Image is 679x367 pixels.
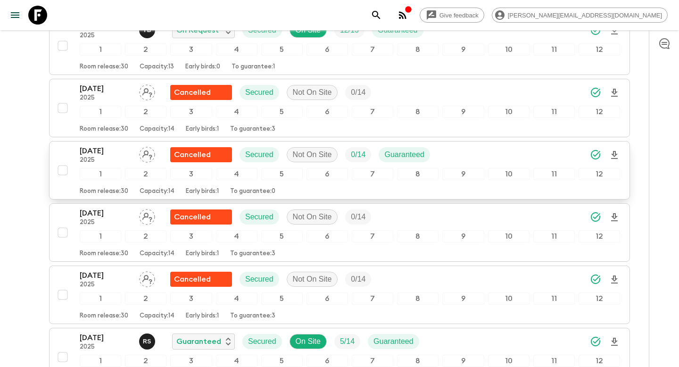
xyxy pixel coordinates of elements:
[170,168,212,180] div: 3
[488,292,530,305] div: 10
[80,219,132,226] p: 2025
[293,211,332,223] p: Not On Site
[373,336,414,347] p: Guaranteed
[334,23,364,38] div: Trip Fill
[230,125,275,133] p: To guarantee: 3
[230,250,275,258] p: To guarantee: 3
[80,188,128,195] p: Room release: 30
[345,272,371,287] div: Trip Fill
[170,209,232,225] div: Flash Pack cancellation
[579,106,620,118] div: 12
[345,85,371,100] div: Trip Fill
[579,168,620,180] div: 12
[232,63,275,71] p: To guarantee: 1
[442,106,484,118] div: 9
[125,230,166,242] div: 2
[80,63,128,71] p: Room release: 30
[287,209,338,225] div: Not On Site
[80,106,121,118] div: 1
[139,336,157,344] span: Raka Sanjaya
[345,147,371,162] div: Trip Fill
[216,355,257,367] div: 4
[170,292,212,305] div: 3
[590,274,601,285] svg: Synced Successfully
[533,43,575,56] div: 11
[139,274,155,282] span: Assign pack leader
[125,292,166,305] div: 2
[340,25,359,36] p: 12 / 13
[420,8,484,23] a: Give feedback
[533,230,575,242] div: 11
[216,168,257,180] div: 4
[261,106,303,118] div: 5
[579,292,620,305] div: 12
[80,312,128,320] p: Room release: 30
[378,25,418,36] p: Guaranteed
[261,230,303,242] div: 5
[125,355,166,367] div: 2
[139,22,157,38] button: YB
[352,230,393,242] div: 7
[590,25,601,36] svg: Synced Successfully
[80,32,132,40] p: 2025
[609,336,620,348] svg: Download Onboarding
[492,8,668,23] div: [PERSON_NAME][EMAIL_ADDRESS][DOMAIN_NAME]
[609,150,620,161] svg: Download Onboarding
[139,334,157,350] button: RS
[240,85,279,100] div: Secured
[306,106,348,118] div: 6
[306,43,348,56] div: 6
[125,168,166,180] div: 2
[503,12,667,19] span: [PERSON_NAME][EMAIL_ADDRESS][DOMAIN_NAME]
[351,149,365,160] p: 0 / 14
[186,250,219,258] p: Early birds: 1
[49,79,630,137] button: [DATE]2025Assign pack leaderFlash Pack cancellationSecuredNot On SiteTrip Fill123456789101112Room...
[397,43,439,56] div: 8
[306,168,348,180] div: 6
[352,168,393,180] div: 7
[296,25,321,36] p: On Site
[306,355,348,367] div: 6
[139,25,157,33] span: Yogi Bear (Indra Prayogi)
[139,212,155,219] span: Assign pack leader
[140,250,174,258] p: Capacity: 14
[397,106,439,118] div: 8
[261,43,303,56] div: 5
[579,43,620,56] div: 12
[351,87,365,98] p: 0 / 14
[352,106,393,118] div: 7
[351,211,365,223] p: 0 / 14
[351,274,365,285] p: 0 / 14
[533,168,575,180] div: 11
[125,106,166,118] div: 2
[80,145,132,157] p: [DATE]
[290,334,327,349] div: On Site
[334,334,360,349] div: Trip Fill
[397,168,439,180] div: 8
[245,211,273,223] p: Secured
[340,336,355,347] p: 5 / 14
[49,266,630,324] button: [DATE]2025Assign pack leaderFlash Pack cancellationSecuredNot On SiteTrip Fill123456789101112Room...
[306,230,348,242] div: 6
[80,230,121,242] div: 1
[367,6,386,25] button: search adventures
[140,125,174,133] p: Capacity: 14
[290,23,327,38] div: On Site
[488,355,530,367] div: 10
[287,85,338,100] div: Not On Site
[488,43,530,56] div: 10
[80,125,128,133] p: Room release: 30
[170,43,212,56] div: 3
[261,168,303,180] div: 5
[49,17,630,75] button: [DATE]2025Yogi Bear (Indra Prayogi)On RequestSecuredOn SiteTrip FillGuaranteed123456789101112Room...
[143,26,151,34] p: Y B
[80,270,132,281] p: [DATE]
[579,355,620,367] div: 12
[240,272,279,287] div: Secured
[140,188,174,195] p: Capacity: 14
[80,332,132,343] p: [DATE]
[176,336,221,347] p: Guaranteed
[186,312,219,320] p: Early birds: 1
[185,63,220,71] p: Early birds: 0
[397,355,439,367] div: 8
